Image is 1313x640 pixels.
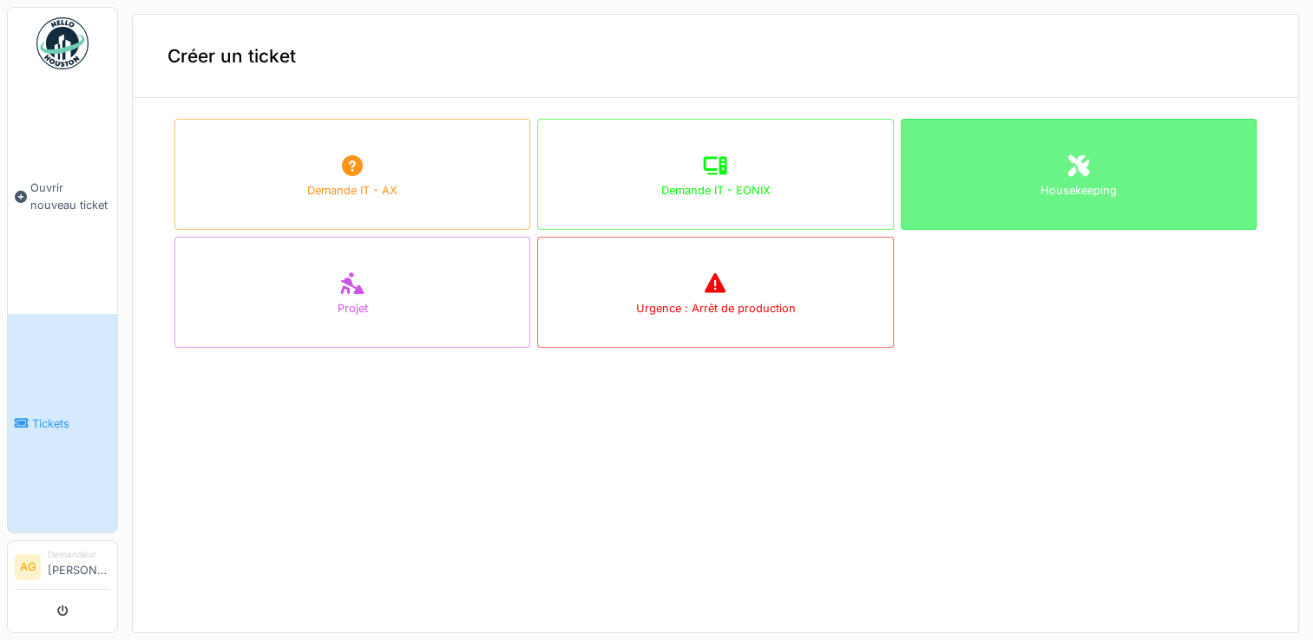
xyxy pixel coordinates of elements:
[15,548,110,590] a: AG Demandeur[PERSON_NAME]
[338,300,368,317] div: Projet
[48,548,110,561] div: Demandeur
[660,182,770,199] div: Demande IT - EONIX
[307,182,397,199] div: Demande IT - AX
[8,79,117,314] a: Ouvrir nouveau ticket
[30,180,110,212] span: Ouvrir nouveau ticket
[133,15,1298,98] div: Créer un ticket
[1041,182,1117,199] div: Housekeeping
[36,17,89,69] img: Badge_color-CXgf-gQk.svg
[48,548,110,585] li: [PERSON_NAME]
[8,314,117,532] a: Tickets
[15,554,41,580] li: AG
[635,300,795,317] div: Urgence : Arrêt de production
[32,415,110,432] span: Tickets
